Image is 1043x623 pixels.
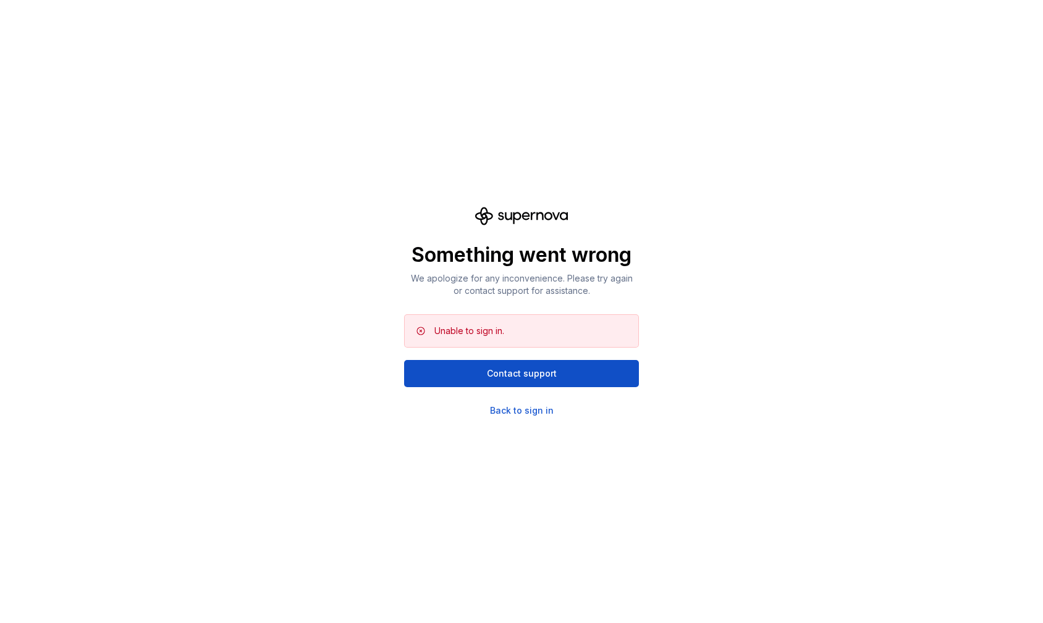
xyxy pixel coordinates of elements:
a: Back to sign in [490,404,554,417]
button: Contact support [404,360,639,387]
p: We apologize for any inconvenience. Please try again or contact support for assistance. [404,272,639,297]
div: Unable to sign in. [434,325,504,337]
p: Something went wrong [404,243,639,267]
span: Contact support [487,367,557,380]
